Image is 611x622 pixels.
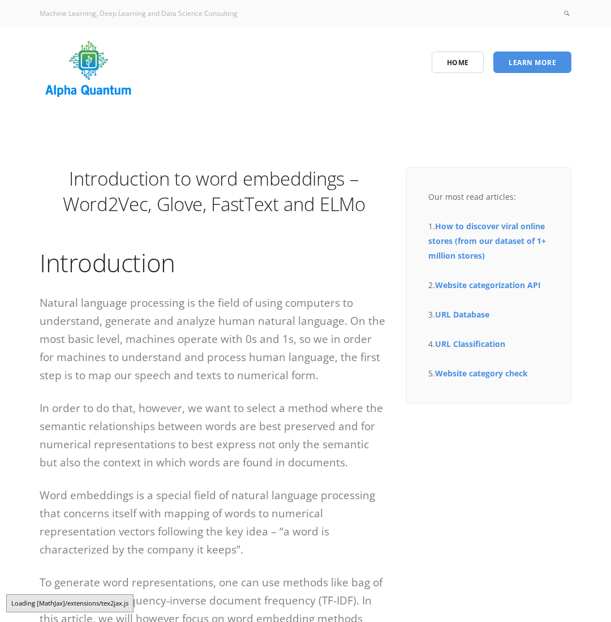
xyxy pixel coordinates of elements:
[40,37,137,102] img: logo
[40,399,389,471] p: In order to do that, however, we want to select a method where the semantic relationships between...
[432,52,484,73] a: Home
[493,52,571,73] a: Learn More
[6,594,134,612] div: Loading [MathJax]/extensions/tex2jax.js
[435,309,489,320] a: URL Database
[435,280,541,290] a: Website categorization API
[40,166,389,217] h1: Introduction to word embeddings – Word2Vec, Glove, FastText and ELMo
[40,8,238,18] span: Machine Learning, Deep Learning and Data Science Consulting
[509,58,556,67] span: Learn More
[40,294,389,384] p: Natural language processing is the field of using computers to understand, generate and analyze h...
[40,246,389,279] h1: Introduction
[428,190,549,381] div: Our most read articles: 1. 2. 3. 4. 5.
[435,368,528,379] a: Website category check
[40,486,389,559] p: Word embeddings is a special field of natural language processing that concerns itself with mappi...
[428,221,546,261] a: How to discover viral online stores (from our dataset of 1+ million stores)
[435,338,505,349] a: URL Classification
[447,58,469,67] span: Home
